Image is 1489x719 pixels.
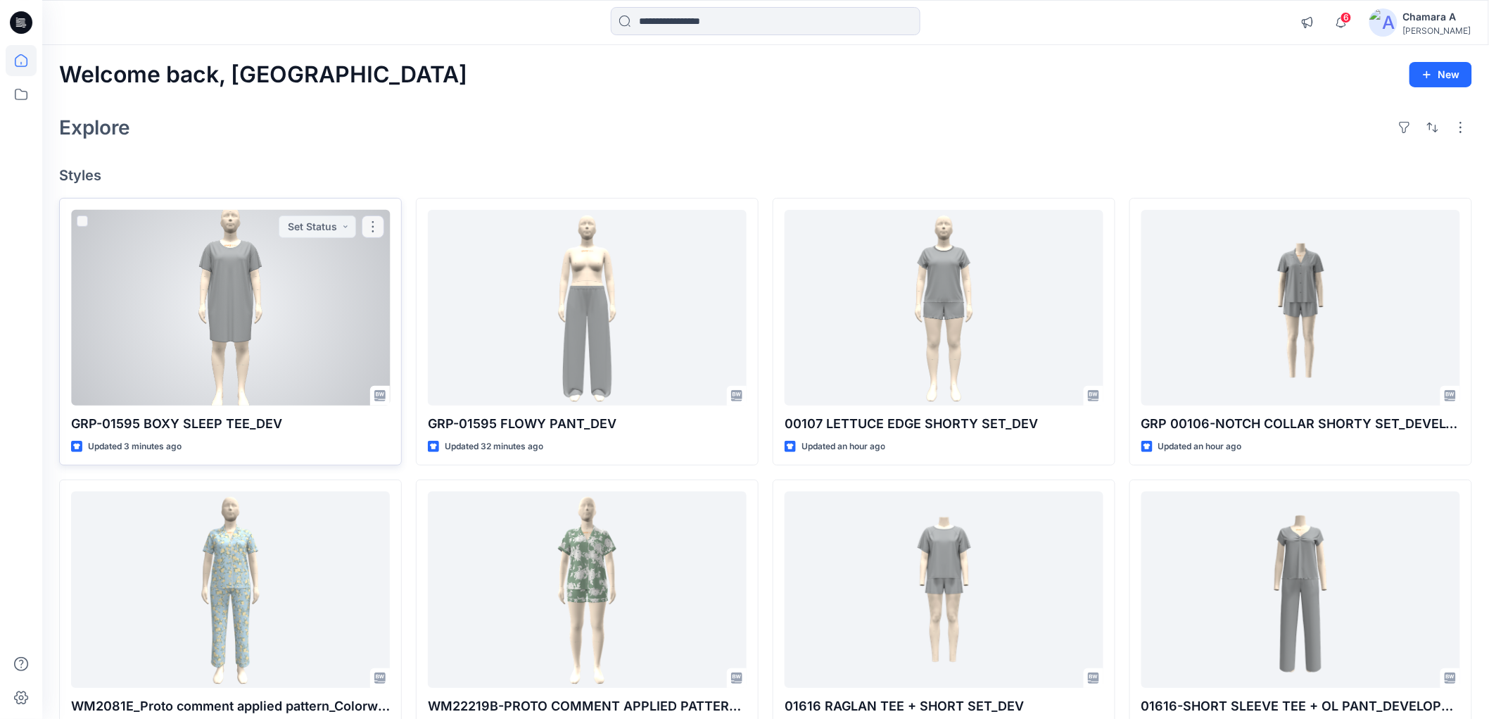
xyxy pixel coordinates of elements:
h2: Welcome back, [GEOGRAPHIC_DATA] [59,62,467,88]
a: 01616-SHORT SLEEVE TEE + OL PANT_DEVELOPMENT [1141,492,1460,687]
h4: Styles [59,167,1472,184]
a: GRP-01595 BOXY SLEEP TEE_DEV [71,210,390,406]
p: Updated 32 minutes ago [445,439,543,454]
div: Chamara A [1403,8,1471,25]
p: Updated an hour ago [1158,439,1242,454]
p: GRP 00106-NOTCH COLLAR SHORTY SET_DEVELOPMENT [1141,414,1460,434]
button: New [1409,62,1472,87]
p: 01616 RAGLAN TEE + SHORT SET_DEV [785,696,1103,716]
a: 01616 RAGLAN TEE + SHORT SET_DEV [785,492,1103,687]
img: avatar [1369,8,1398,37]
p: WM22219B-PROTO COMMENT APPLIED PATTERN_COLORWAY_REV7 [428,696,747,716]
p: 00107 LETTUCE EDGE SHORTY SET_DEV [785,414,1103,434]
a: WM2081E_Proto comment applied pattern_Colorway_REV7 [71,492,390,687]
p: 01616-SHORT SLEEVE TEE + OL PANT_DEVELOPMENT [1141,696,1460,716]
div: [PERSON_NAME] [1403,25,1471,36]
a: GRP-01595 FLOWY PANT_DEV [428,210,747,406]
a: 00107 LETTUCE EDGE SHORTY SET_DEV [785,210,1103,406]
p: GRP-01595 FLOWY PANT_DEV [428,414,747,434]
a: WM22219B-PROTO COMMENT APPLIED PATTERN_COLORWAY_REV7 [428,492,747,687]
h2: Explore [59,116,130,139]
p: Updated an hour ago [801,439,885,454]
span: 6 [1341,12,1352,23]
p: Updated 3 minutes ago [88,439,182,454]
a: GRP 00106-NOTCH COLLAR SHORTY SET_DEVELOPMENT [1141,210,1460,406]
p: GRP-01595 BOXY SLEEP TEE_DEV [71,414,390,434]
p: WM2081E_Proto comment applied pattern_Colorway_REV7 [71,696,390,716]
